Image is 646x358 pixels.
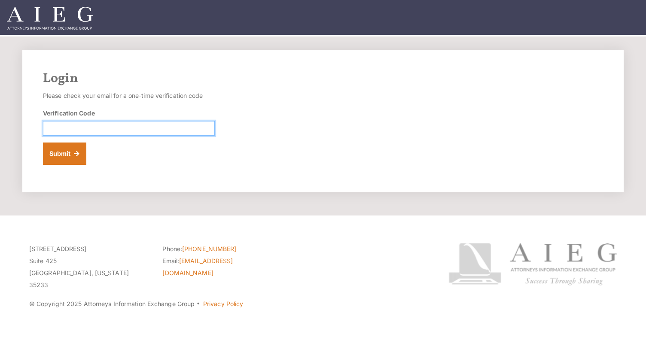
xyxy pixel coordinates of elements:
img: Attorneys Information Exchange Group logo [448,243,617,285]
li: Phone: [162,243,283,255]
label: Verification Code [43,109,95,118]
li: Email: [162,255,283,279]
span: · [196,303,200,308]
img: Attorneys Information Exchange Group [7,7,93,30]
button: Submit [43,143,86,165]
a: Privacy Policy [203,300,243,307]
p: © Copyright 2025 Attorneys Information Exchange Group [29,298,416,310]
a: [PHONE_NUMBER] [182,245,236,252]
h2: Login [43,71,603,86]
p: [STREET_ADDRESS] Suite 425 [GEOGRAPHIC_DATA], [US_STATE] 35233 [29,243,149,291]
a: [EMAIL_ADDRESS][DOMAIN_NAME] [162,257,233,276]
p: Please check your email for a one-time verification code [43,90,215,102]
